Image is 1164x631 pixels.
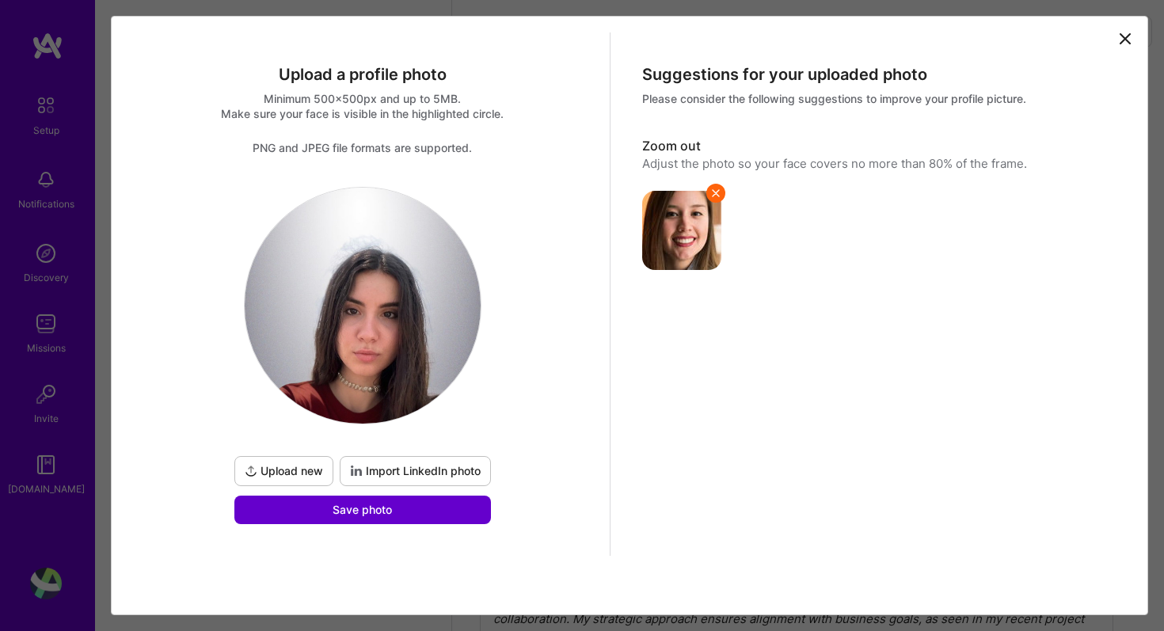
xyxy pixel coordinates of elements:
span: Save photo [333,502,392,518]
div: Zoom out [642,138,1113,155]
img: logo [245,188,481,424]
img: avatar [642,191,721,270]
div: Suggestions for your uploaded photo [642,64,1113,85]
div: Minimum 500x500px and up to 5MB. [127,91,598,106]
button: Save photo [234,496,491,524]
div: logoUpload newImport LinkedIn photoSave photo [231,187,494,524]
div: To import a profile photo add your LinkedIn URL to your profile. [340,456,491,486]
i: icon LinkedInDarkV2 [350,465,363,477]
button: Import LinkedIn photo [340,456,491,486]
span: Upload new [245,463,323,479]
div: Make sure your face is visible in the highlighted circle. [127,106,598,121]
div: Adjust the photo so your face covers no more than 80% of the frame. [642,155,1113,172]
i: icon UploadDark [245,465,257,477]
div: PNG and JPEG file formats are supported. [127,140,598,155]
div: Upload a profile photo [127,64,598,85]
span: Import LinkedIn photo [350,463,481,479]
div: Please consider the following suggestions to improve your profile picture. [642,91,1113,106]
button: Upload new [234,456,333,486]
